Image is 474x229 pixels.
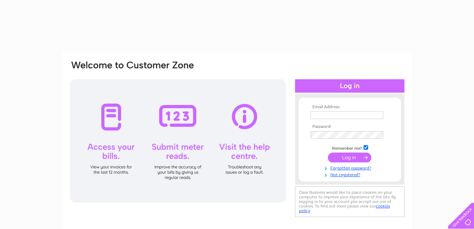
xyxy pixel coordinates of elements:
[328,153,371,162] input: Submit
[311,171,391,178] a: Not registered?
[309,124,391,129] th: Password:
[309,144,391,151] td: Remember me?
[309,105,391,110] th: Email Address:
[295,186,404,217] div: Clear Business would like to place cookies on your computer to improve your experience of the sit...
[299,204,390,213] a: cookies policy
[311,164,391,171] a: Forgotten password?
